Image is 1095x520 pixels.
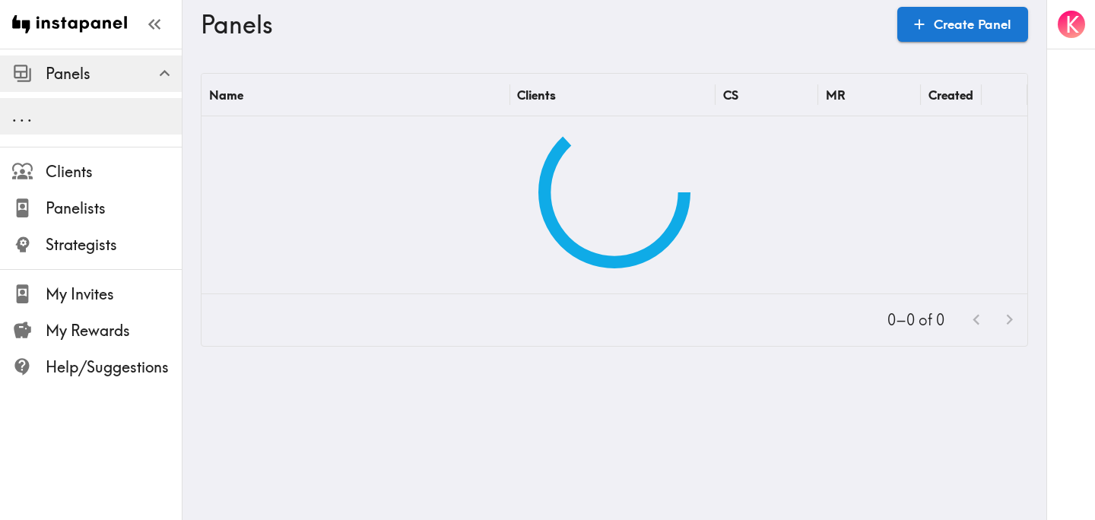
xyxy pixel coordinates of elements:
span: My Rewards [46,320,182,341]
div: Clients [517,87,556,103]
div: Created [928,87,973,103]
span: Panels [46,63,182,84]
p: 0–0 of 0 [887,309,944,331]
div: Name [209,87,243,103]
span: . [27,106,32,125]
span: My Invites [46,284,182,305]
h3: Panels [201,10,885,39]
span: Help/Suggestions [46,357,182,378]
span: . [20,106,24,125]
div: CS [723,87,738,103]
span: Strategists [46,234,182,255]
div: MR [826,87,846,103]
span: Panelists [46,198,182,219]
a: Create Panel [897,7,1028,42]
button: K [1056,9,1087,40]
span: K [1065,11,1079,38]
span: Clients [46,161,182,182]
span: . [12,106,17,125]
